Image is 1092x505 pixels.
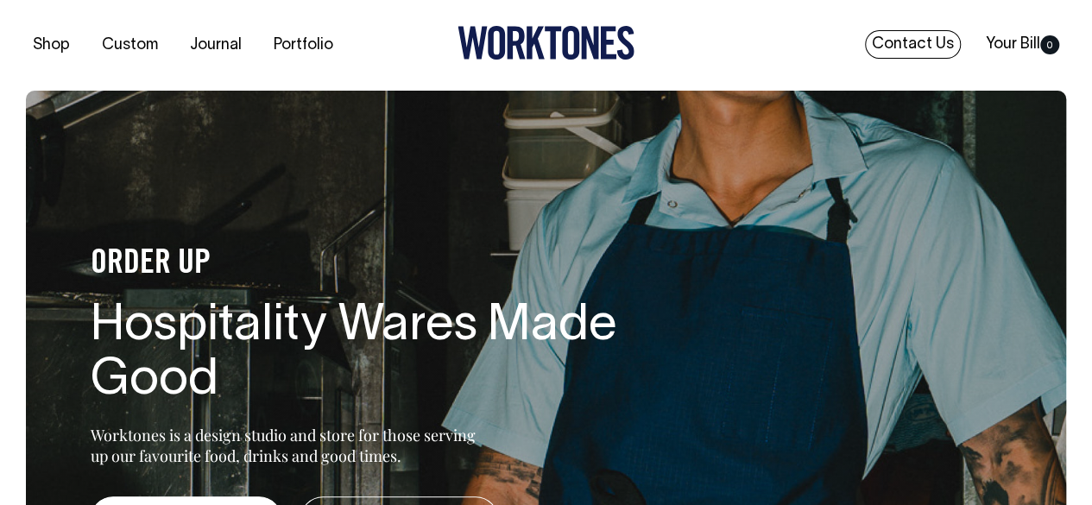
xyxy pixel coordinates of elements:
span: 0 [1040,35,1059,54]
a: Journal [183,31,249,60]
a: Shop [26,31,77,60]
a: Custom [95,31,165,60]
h1: Hospitality Wares Made Good [91,300,643,410]
h4: ORDER UP [91,246,643,282]
a: Your Bill0 [979,30,1066,59]
a: Contact Us [865,30,961,59]
p: Worktones is a design studio and store for those serving up our favourite food, drinks and good t... [91,425,483,466]
a: Portfolio [267,31,340,60]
